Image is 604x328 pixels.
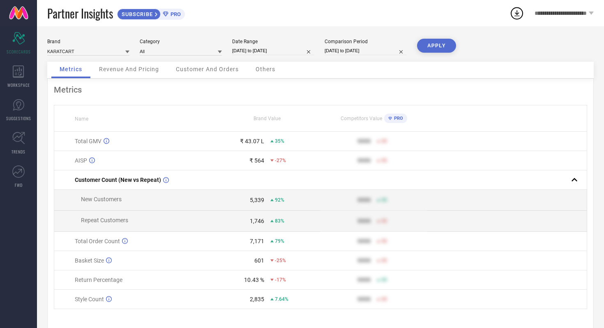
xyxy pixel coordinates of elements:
span: 50 [381,277,387,283]
span: 79% [275,238,284,244]
div: Brand [47,39,129,44]
span: 50 [381,238,387,244]
span: Repeat Customers [81,217,128,223]
span: FWD [15,182,23,188]
div: ₹ 43.07 L [240,138,264,144]
span: Customer And Orders [176,66,239,72]
input: Select date range [232,47,314,55]
div: 9999 [357,218,371,224]
span: WORKSPACE [7,82,30,88]
div: Date Range [232,39,314,44]
span: 92% [275,197,284,203]
div: Comparison Period [325,39,407,44]
span: Total Order Count [75,238,120,244]
div: Metrics [54,85,587,95]
div: 9999 [357,197,371,203]
span: Revenue And Pricing [99,66,159,72]
span: SUBSCRIBE [118,11,155,17]
span: AISP [75,157,87,164]
div: 9999 [357,138,371,144]
div: ₹ 564 [249,157,264,164]
span: Total GMV [75,138,101,144]
span: Others [256,66,275,72]
span: Partner Insights [47,5,113,22]
div: 2,835 [250,296,264,302]
span: Return Percentage [75,277,122,283]
span: PRO [168,11,181,17]
span: Brand Value [254,116,281,121]
div: 9999 [357,257,371,264]
div: 9999 [357,157,371,164]
span: 50 [381,258,387,263]
div: Category [140,39,222,44]
div: Open download list [509,6,524,21]
span: -25% [275,258,286,263]
span: 7.64% [275,296,288,302]
span: 83% [275,218,284,224]
span: Metrics [60,66,82,72]
span: 50 [381,218,387,224]
div: 9999 [357,296,371,302]
span: Name [75,116,88,122]
span: 50 [381,158,387,163]
span: Customer Count (New vs Repeat) [75,177,161,183]
span: TRENDS [12,149,25,155]
span: Basket Size [75,257,104,264]
span: New Customers [81,196,122,202]
span: SUGGESTIONS [6,115,31,121]
div: 9999 [357,238,371,244]
div: 601 [254,257,264,264]
span: 50 [381,138,387,144]
span: -27% [275,158,286,163]
span: PRO [392,116,403,121]
span: 50 [381,197,387,203]
span: Competitors Value [341,116,382,121]
span: -17% [275,277,286,283]
div: 9999 [357,277,371,283]
input: Select comparison period [325,47,407,55]
span: SCORECARDS [7,49,31,55]
div: 10.43 % [244,277,264,283]
span: 35% [275,138,284,144]
div: 1,746 [250,218,264,224]
span: Style Count [75,296,104,302]
div: 5,339 [250,197,264,203]
span: 50 [381,296,387,302]
div: 7,171 [250,238,264,244]
a: SUBSCRIBEPRO [117,7,185,20]
button: APPLY [417,39,456,53]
